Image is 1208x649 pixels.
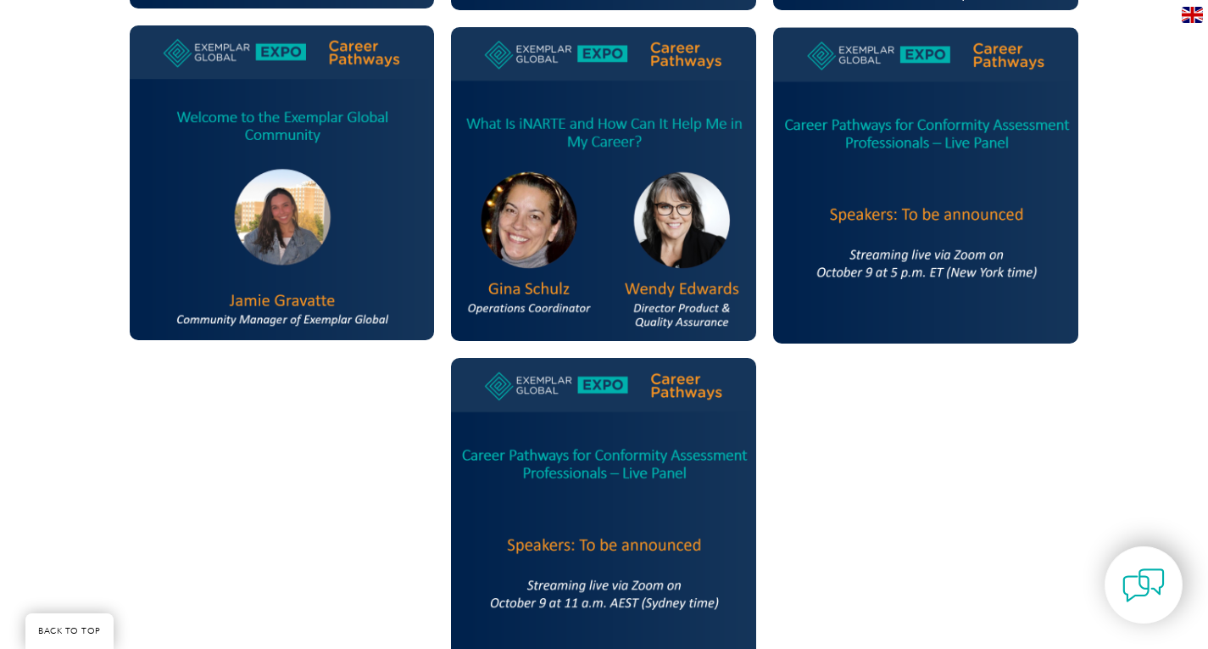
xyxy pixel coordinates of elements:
img: NY [773,27,1078,344]
img: jamie [130,25,435,340]
img: contact-chat.png [1122,564,1165,607]
img: en [1182,7,1203,23]
img: gina and wendy [451,27,756,341]
a: BACK TO TOP [25,613,114,649]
